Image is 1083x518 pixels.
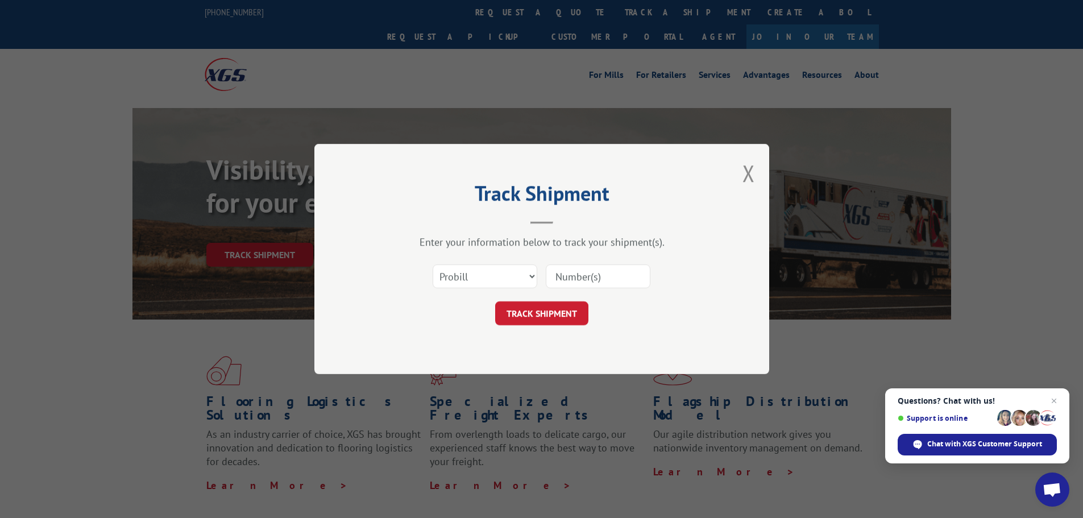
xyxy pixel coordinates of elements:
h2: Track Shipment [371,185,712,207]
input: Number(s) [546,264,650,288]
div: Enter your information below to track your shipment(s). [371,235,712,248]
div: Chat with XGS Customer Support [898,434,1057,455]
span: Questions? Chat with us! [898,396,1057,405]
span: Support is online [898,414,993,422]
div: Open chat [1035,473,1069,507]
span: Chat with XGS Customer Support [927,439,1042,449]
button: TRACK SHIPMENT [495,301,588,325]
button: Close modal [742,158,755,188]
span: Close chat [1047,394,1061,408]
